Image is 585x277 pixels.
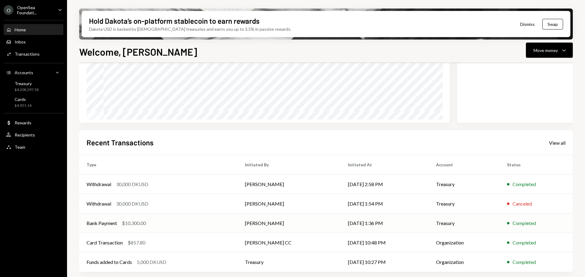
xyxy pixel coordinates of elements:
a: Inbox [4,36,63,47]
a: Cards$4,921.14 [4,95,63,109]
th: Initiated By [238,155,340,175]
h1: Welcome, [PERSON_NAME] [79,46,197,58]
div: Completed [512,220,536,227]
th: Initiated At [341,155,429,175]
td: Organization [429,252,500,272]
div: $10,300.00 [122,220,146,227]
a: View all [549,139,565,146]
div: Withdrawal [87,181,111,188]
div: Treasury [15,81,39,86]
td: Treasury [429,175,500,194]
a: Treasury$4,208,297.58 [4,79,63,94]
div: 30,000 DKUSD [116,200,148,207]
div: OpenSea Foundati... [17,5,53,15]
td: [DATE] 1:54 PM [341,194,429,213]
td: [DATE] 1:36 PM [341,213,429,233]
td: [PERSON_NAME] [238,175,340,194]
div: View all [549,140,565,146]
div: $4,921.14 [15,103,31,108]
div: Accounts [15,70,33,75]
td: Treasury [429,213,500,233]
button: Swap [542,19,563,29]
div: $857.80 [128,239,145,246]
h2: Recent Transactions [87,137,154,147]
div: 30,000 DKUSD [116,181,148,188]
td: [DATE] 10:48 PM [341,233,429,252]
div: Bank Payment [87,220,117,227]
div: Completed [512,181,536,188]
td: [PERSON_NAME] [238,194,340,213]
div: Funds added to Cards [87,258,132,266]
div: Rewards [15,120,31,125]
th: Type [79,155,238,175]
div: 5,000 DKUSD [137,258,166,266]
button: Move money [526,43,573,58]
td: [PERSON_NAME] [238,213,340,233]
div: Inbox [15,39,26,44]
div: Completed [512,239,536,246]
div: $4,208,297.58 [15,87,39,92]
td: [DATE] 2:58 PM [341,175,429,194]
div: O [4,5,13,15]
a: Rewards [4,117,63,128]
div: Home [15,27,26,32]
a: Team [4,141,63,152]
a: Transactions [4,48,63,59]
div: Team [15,144,25,150]
td: [DATE] 10:27 PM [341,252,429,272]
td: Treasury [238,252,340,272]
th: Status [500,155,573,175]
div: Card Transaction [87,239,123,246]
a: Accounts [4,67,63,78]
button: Dismiss [512,17,542,31]
div: Dakota USD is backed by [DEMOGRAPHIC_DATA] treasuries and earns you up to 3.5% in passive rewards. [89,26,291,32]
th: Account [429,155,500,175]
td: Organization [429,233,500,252]
a: Home [4,24,63,35]
td: [PERSON_NAME] CC [238,233,340,252]
td: Treasury [429,194,500,213]
div: Completed [512,258,536,266]
div: Transactions [15,51,40,57]
div: Move money [534,47,558,54]
div: Recipients [15,132,35,137]
div: Cards [15,97,31,102]
div: Hold Dakota’s on-platform stablecoin to earn rewards [89,16,260,26]
div: Withdrawal [87,200,111,207]
div: Canceled [512,200,532,207]
a: Recipients [4,129,63,140]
